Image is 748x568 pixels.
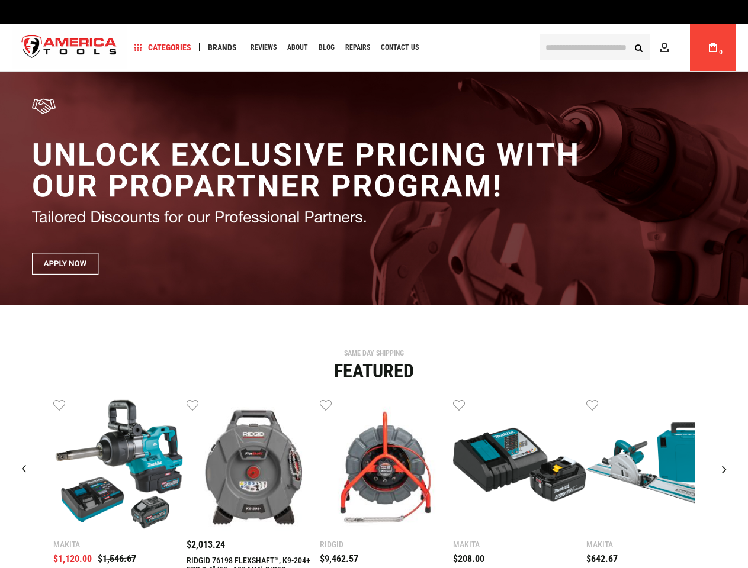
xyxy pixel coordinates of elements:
img: MAKITA SP6000J1 6-1/2" PLUNGE CIRCULAR SAW, 55" GUIDE RAIL, 12 AMP, ELECTRIC BRAKE, CASE [586,398,720,531]
span: $2,013.24 [187,539,225,550]
a: MAKITA SP6000J1 6-1/2" PLUNGE CIRCULAR SAW, 55" GUIDE RAIL, 12 AMP, ELECTRIC BRAKE, CASE [586,398,720,534]
a: Categories [129,40,197,56]
span: $9,462.57 [320,553,358,564]
div: Ridgid [320,540,453,548]
span: 0 [719,49,723,56]
div: Makita [453,540,586,548]
img: America Tools [12,25,127,70]
a: Brands [203,40,242,56]
img: RIDGID 76198 FLEXSHAFT™, K9-204+ FOR 2-4 [187,398,320,531]
span: Blog [319,44,335,51]
span: Categories [134,43,191,51]
span: $1,120.00 [53,553,92,564]
span: About [287,44,308,51]
a: Makita GWT10T 40V max XGT® Brushless Cordless 4‑Sp. High‑Torque 1" Sq. Drive D‑Handle Extended An... [53,398,187,534]
button: Search [627,36,650,59]
img: MAKITA BL1840BDC1 18V LXT® LITHIUM-ION BATTERY AND CHARGER STARTER PACK, BL1840B, DC18RC (4.0AH) [453,398,586,531]
span: Brands [208,43,237,51]
span: $642.67 [586,553,618,564]
span: Repairs [345,44,370,51]
a: MAKITA BL1840BDC1 18V LXT® LITHIUM-ION BATTERY AND CHARGER STARTER PACK, BL1840B, DC18RC (4.0AH) [453,398,586,534]
span: $1,546.67 [98,553,136,564]
a: Contact Us [375,40,424,56]
a: Reviews [245,40,282,56]
span: Reviews [251,44,277,51]
a: Blog [313,40,340,56]
span: $208.00 [453,553,484,564]
div: SAME DAY SHIPPING [9,350,739,357]
div: Makita [53,540,187,548]
a: 0 [702,24,724,71]
div: Featured [9,362,739,380]
a: RIDGID 76883 SEESNAKE® MINI PRO [320,398,453,534]
img: Makita GWT10T 40V max XGT® Brushless Cordless 4‑Sp. High‑Torque 1" Sq. Drive D‑Handle Extended An... [53,398,187,531]
a: Repairs [340,40,375,56]
img: RIDGID 76883 SEESNAKE® MINI PRO [320,398,453,531]
div: Makita [586,540,720,548]
a: store logo [12,25,127,70]
span: Contact Us [381,44,419,51]
a: About [282,40,313,56]
a: RIDGID 76198 FLEXSHAFT™, K9-204+ FOR 2-4 [187,398,320,534]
